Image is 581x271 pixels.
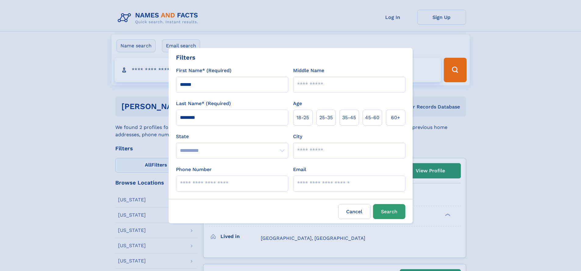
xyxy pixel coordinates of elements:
label: Phone Number [176,166,212,173]
label: Cancel [338,204,371,219]
label: Email [293,166,306,173]
button: Search [373,204,405,219]
label: Last Name* (Required) [176,100,231,107]
div: Filters [176,53,195,62]
span: 25‑35 [319,114,333,121]
label: State [176,133,288,140]
label: First Name* (Required) [176,67,231,74]
span: 18‑25 [296,114,309,121]
label: Middle Name [293,67,324,74]
span: 60+ [391,114,400,121]
span: 35‑45 [342,114,356,121]
label: City [293,133,302,140]
span: 45‑60 [365,114,379,121]
label: Age [293,100,302,107]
